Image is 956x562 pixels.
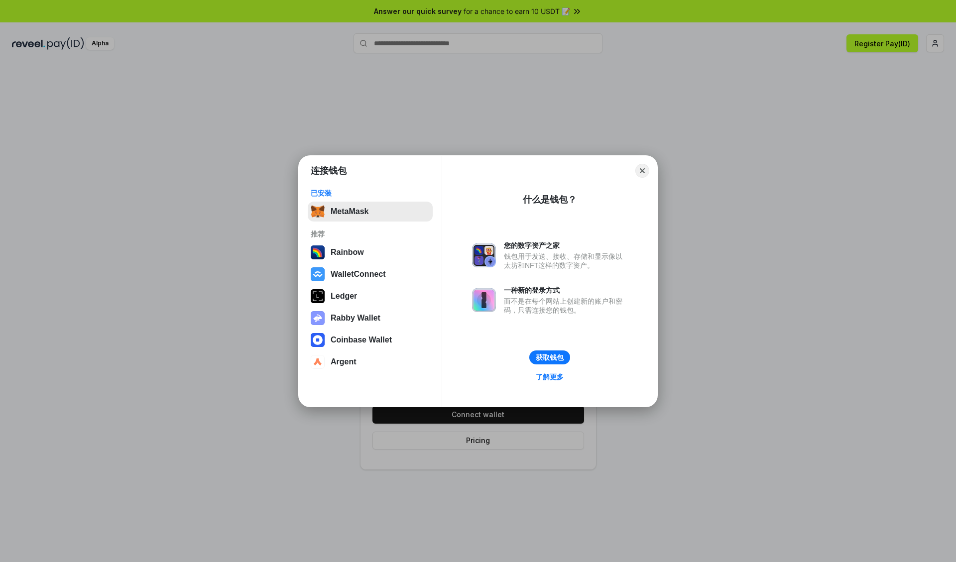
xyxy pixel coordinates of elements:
[504,252,627,270] div: 钱包用于发送、接收、存储和显示像以太坊和NFT这样的数字资产。
[308,202,433,222] button: MetaMask
[311,205,325,219] img: svg+xml,%3Csvg%20fill%3D%22none%22%20height%3D%2233%22%20viewBox%3D%220%200%2035%2033%22%20width%...
[331,357,357,366] div: Argent
[530,370,570,383] a: 了解更多
[504,297,627,315] div: 而不是在每个网站上创建新的账户和密码，只需连接您的钱包。
[504,241,627,250] div: 您的数字资产之家
[311,355,325,369] img: svg+xml,%3Csvg%20width%3D%2228%22%20height%3D%2228%22%20viewBox%3D%220%200%2028%2028%22%20fill%3D...
[308,352,433,372] button: Argent
[331,314,380,323] div: Rabby Wallet
[308,330,433,350] button: Coinbase Wallet
[529,350,570,364] button: 获取钱包
[311,165,347,177] h1: 连接钱包
[523,194,577,206] div: 什么是钱包？
[635,164,649,178] button: Close
[331,270,386,279] div: WalletConnect
[308,242,433,262] button: Rainbow
[311,229,430,238] div: 推荐
[472,243,496,267] img: svg+xml,%3Csvg%20xmlns%3D%22http%3A%2F%2Fwww.w3.org%2F2000%2Fsvg%22%20fill%3D%22none%22%20viewBox...
[311,289,325,303] img: svg+xml,%3Csvg%20xmlns%3D%22http%3A%2F%2Fwww.w3.org%2F2000%2Fsvg%22%20width%3D%2228%22%20height%3...
[311,311,325,325] img: svg+xml,%3Csvg%20xmlns%3D%22http%3A%2F%2Fwww.w3.org%2F2000%2Fsvg%22%20fill%3D%22none%22%20viewBox...
[504,286,627,295] div: 一种新的登录方式
[472,288,496,312] img: svg+xml,%3Csvg%20xmlns%3D%22http%3A%2F%2Fwww.w3.org%2F2000%2Fsvg%22%20fill%3D%22none%22%20viewBox...
[308,308,433,328] button: Rabby Wallet
[311,333,325,347] img: svg+xml,%3Csvg%20width%3D%2228%22%20height%3D%2228%22%20viewBox%3D%220%200%2028%2028%22%20fill%3D...
[311,245,325,259] img: svg+xml,%3Csvg%20width%3D%22120%22%20height%3D%22120%22%20viewBox%3D%220%200%20120%20120%22%20fil...
[331,336,392,344] div: Coinbase Wallet
[308,286,433,306] button: Ledger
[331,248,364,257] div: Rainbow
[311,267,325,281] img: svg+xml,%3Csvg%20width%3D%2228%22%20height%3D%2228%22%20viewBox%3D%220%200%2028%2028%22%20fill%3D...
[331,292,357,301] div: Ledger
[536,372,564,381] div: 了解更多
[536,353,564,362] div: 获取钱包
[308,264,433,284] button: WalletConnect
[311,189,430,198] div: 已安装
[331,207,368,216] div: MetaMask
